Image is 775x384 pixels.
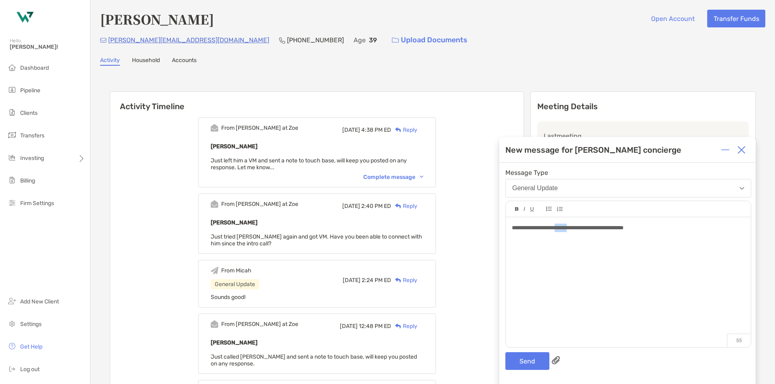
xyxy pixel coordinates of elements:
[7,108,17,117] img: clients icon
[387,31,473,49] a: Upload Documents
[221,125,298,131] div: From [PERSON_NAME] at Zoe
[7,130,17,140] img: transfers icon
[211,339,258,346] b: [PERSON_NAME]
[537,102,749,112] p: Meeting Details
[557,207,563,212] img: Editor control icon
[544,131,742,141] p: Last meeting
[645,10,701,27] button: Open Account
[361,203,391,210] span: 2:40 PM ED
[7,296,17,306] img: add_new_client icon
[342,203,360,210] span: [DATE]
[10,44,85,50] span: [PERSON_NAME]!
[211,294,245,301] span: Sounds good!
[395,127,401,133] img: Reply icon
[7,341,17,351] img: get-help icon
[20,155,44,162] span: Investing
[361,127,391,133] span: 4:38 PM ED
[7,175,17,185] img: billing icon
[505,169,751,176] span: Message Type
[391,202,417,210] div: Reply
[20,110,38,116] span: Clients
[100,57,120,66] a: Activity
[211,219,258,226] b: [PERSON_NAME]
[369,35,377,45] p: 39
[505,179,751,197] button: General Update
[343,277,360,284] span: [DATE]
[172,57,197,66] a: Accounts
[739,187,744,190] img: Open dropdown arrow
[505,145,681,155] div: New message for [PERSON_NAME] concierge
[340,323,358,330] span: [DATE]
[20,64,49,71] span: Dashboard
[20,132,44,139] span: Transfers
[287,35,344,45] p: [PHONE_NUMBER]
[10,3,39,32] img: Zoe Logo
[20,177,35,184] span: Billing
[392,37,399,43] img: button icon
[211,353,417,367] span: Just called [PERSON_NAME] and sent a note to touch base, will keep you posted on any response.
[211,200,218,208] img: Event icon
[391,276,417,284] div: Reply
[110,92,524,111] h6: Activity Timeline
[391,126,417,134] div: Reply
[420,176,423,178] img: Chevron icon
[512,185,558,192] div: General Update
[7,62,17,72] img: dashboard icon
[100,10,214,28] h4: [PERSON_NAME]
[211,157,407,171] span: Just left him a VM and sent a note to touch base, will keep you posted on any response. Let me kn...
[524,207,525,211] img: Editor control icon
[221,267,251,274] div: From Micah
[721,146,729,154] img: Expand or collapse
[211,143,258,150] b: [PERSON_NAME]
[391,322,417,330] div: Reply
[395,278,401,283] img: Reply icon
[211,267,218,274] img: Event icon
[395,324,401,329] img: Reply icon
[359,323,391,330] span: 12:48 PM ED
[20,366,40,373] span: Log out
[342,127,360,133] span: [DATE]
[279,37,285,44] img: Phone Icon
[395,203,401,209] img: Reply icon
[363,174,423,181] div: Complete message
[20,200,54,207] span: Firm Settings
[7,319,17,328] img: settings icon
[546,207,552,211] img: Editor control icon
[20,321,42,328] span: Settings
[221,201,298,208] div: From [PERSON_NAME] at Zoe
[108,35,269,45] p: [PERSON_NAME][EMAIL_ADDRESS][DOMAIN_NAME]
[20,343,42,350] span: Get Help
[221,321,298,328] div: From [PERSON_NAME] at Zoe
[100,38,107,43] img: Email Icon
[20,87,40,94] span: Pipeline
[530,207,534,212] img: Editor control icon
[211,124,218,132] img: Event icon
[515,207,519,211] img: Editor control icon
[505,352,549,370] button: Send
[354,35,366,45] p: Age
[211,279,259,289] div: General Update
[7,85,17,95] img: pipeline icon
[552,356,560,364] img: paperclip attachments
[20,298,59,305] span: Add New Client
[7,364,17,374] img: logout icon
[7,198,17,208] img: firm-settings icon
[211,233,422,247] span: Just tried [PERSON_NAME] again and got VM. Have you been able to connect with him since the intro...
[7,153,17,162] img: investing icon
[737,146,746,154] img: Close
[362,277,391,284] span: 2:24 PM ED
[132,57,160,66] a: Household
[707,10,765,27] button: Transfer Funds
[211,320,218,328] img: Event icon
[727,334,751,347] p: 55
